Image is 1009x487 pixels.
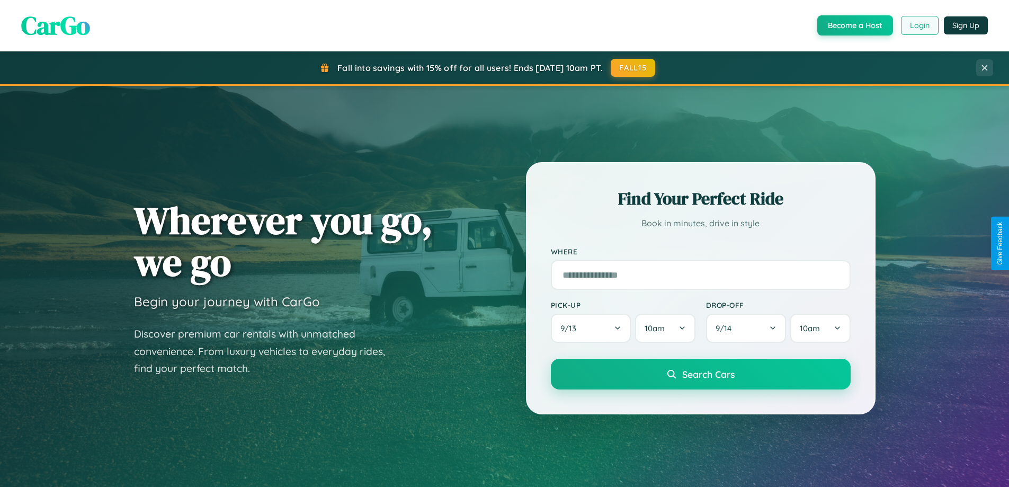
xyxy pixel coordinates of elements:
[337,63,603,73] span: Fall into savings with 15% off for all users! Ends [DATE] 10am PT.
[790,314,850,343] button: 10am
[800,323,820,333] span: 10am
[560,323,582,333] span: 9 / 13
[551,187,851,210] h2: Find Your Perfect Ride
[551,247,851,256] label: Where
[551,314,631,343] button: 9/13
[21,8,90,43] span: CarGo
[944,16,988,34] button: Sign Up
[716,323,737,333] span: 9 / 14
[706,300,851,309] label: Drop-off
[551,300,695,309] label: Pick-up
[551,359,851,389] button: Search Cars
[134,199,433,283] h1: Wherever you go, we go
[645,323,665,333] span: 10am
[551,216,851,231] p: Book in minutes, drive in style
[817,15,893,36] button: Become a Host
[134,294,320,309] h3: Begin your journey with CarGo
[706,314,787,343] button: 9/14
[611,59,655,77] button: FALL15
[134,325,399,377] p: Discover premium car rentals with unmatched convenience. From luxury vehicles to everyday rides, ...
[996,222,1004,265] div: Give Feedback
[901,16,939,35] button: Login
[635,314,695,343] button: 10am
[682,368,735,380] span: Search Cars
